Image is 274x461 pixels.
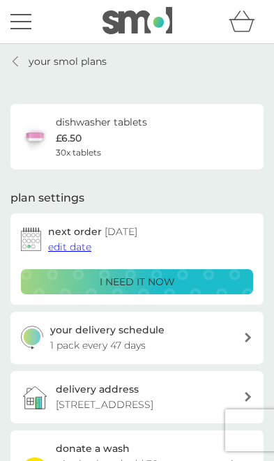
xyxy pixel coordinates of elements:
[48,239,91,255] button: edit date
[10,54,107,69] a: your smol plans
[105,225,137,238] span: [DATE]
[102,7,172,33] img: smol
[50,322,165,338] h3: your delivery schedule
[56,441,130,456] h3: donate a wash
[48,241,91,253] span: edit date
[56,114,147,130] h6: dishwasher tablets
[229,8,264,36] div: basket
[56,381,139,397] h3: delivery address
[10,312,264,364] button: your delivery schedule1 pack every 47 days
[56,397,153,412] p: [STREET_ADDRESS]
[56,130,82,146] p: £6.50
[10,8,31,35] button: menu
[21,123,49,151] img: dishwasher tablets
[48,224,137,239] h2: next order
[29,54,107,69] p: your smol plans
[21,269,253,294] button: i need it now
[56,146,101,159] span: 30x tablets
[10,371,264,423] a: delivery address[STREET_ADDRESS]
[10,190,84,206] h2: plan settings
[100,274,175,289] p: i need it now
[50,338,146,353] p: 1 pack every 47 days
